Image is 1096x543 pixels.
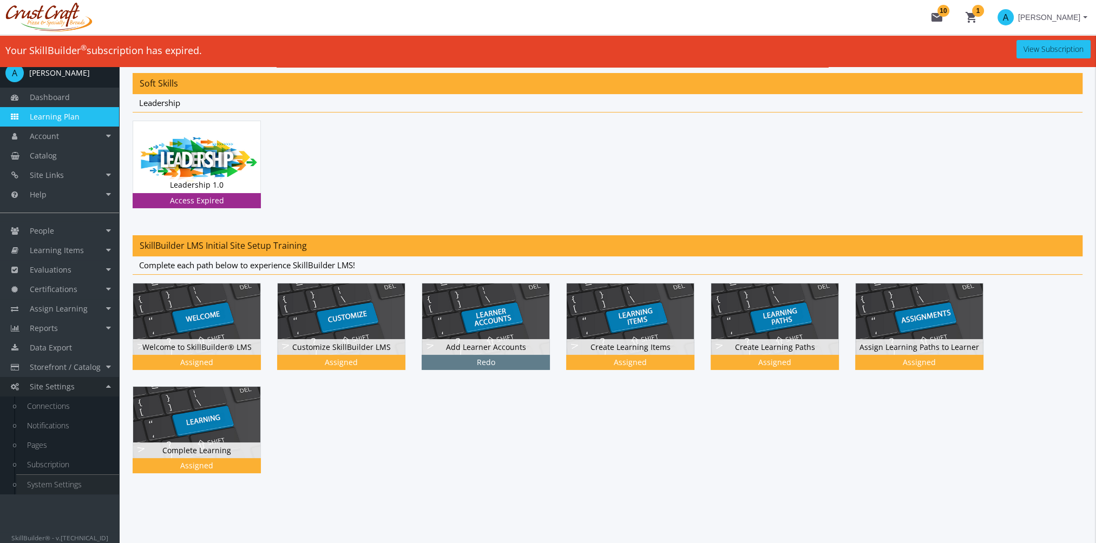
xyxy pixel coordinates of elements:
div: Create Learning Items [566,283,711,386]
div: Access Expired [135,195,259,206]
span: [PERSON_NAME] [1018,8,1080,27]
span: Help [30,189,47,200]
div: Assigned [713,357,837,368]
span: Data Export [30,342,72,353]
div: Create Learning Paths [711,283,855,386]
div: Redo [424,357,548,368]
div: Leadership 1.0 [133,177,260,193]
span: Account [30,131,59,141]
a: System Settings [16,475,119,494]
a: Pages [16,435,119,455]
span: Catalog [30,150,57,161]
span: Site Links [30,170,64,180]
span: People [30,226,54,236]
div: Complete Learning [133,442,260,459]
div: Assign Learning Paths to Learner [855,283,1000,386]
div: Assign Learning Paths to Learner [856,339,983,355]
div: Customize SkillBuilder LMS [277,283,422,386]
span: Your SkillBuilder subscription has expired. [5,44,202,57]
div: Add Learner Accounts [422,339,549,355]
span: Learning Plan [30,111,80,122]
a: Notifications [16,416,119,435]
button: View Subscription [1016,40,1091,58]
span: Site Settings [30,381,75,392]
div: Create Learning Paths [711,339,838,355]
div: Assigned [568,357,692,368]
mat-icon: mail [930,11,943,24]
div: Assigned [279,357,403,368]
span: SkillBuilder LMS Initial Site Setup Training [140,240,307,251]
sup: ® [81,43,87,52]
div: Add Learner Accounts [422,283,566,386]
mat-icon: shopping_cart [965,11,978,24]
span: A [997,9,1014,25]
span: Certifications [30,284,77,294]
div: Complete Learning [133,386,277,489]
div: [PERSON_NAME] [29,68,90,78]
div: Leadership 1.0 [133,121,277,224]
span: Storefront / Catalog [30,362,101,372]
div: Create Learning Items [567,339,694,355]
span: Dashboard [30,92,70,102]
span: Complete each path below to experience SkillBuilder LMS! [139,260,355,270]
span: Reports [30,323,58,333]
a: Connections [16,396,119,416]
div: Welcome to SkillBuilder® LMS [133,283,277,386]
div: Assigned [857,357,981,368]
div: Customize SkillBuilder LMS [278,339,405,355]
div: Welcome to SkillBuilder® LMS [133,339,260,355]
span: A [5,64,24,82]
div: Assigned [135,357,259,368]
a: Subscription [16,455,119,474]
span: Evaluations [30,264,71,275]
span: Assign Learning [30,303,88,314]
span: Leadership [139,97,180,108]
small: SkillBuilder® - v.[TECHNICAL_ID] [11,533,108,542]
span: Soft Skills [140,77,178,89]
div: Assigned [135,460,259,471]
span: Learning Items [30,245,84,255]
